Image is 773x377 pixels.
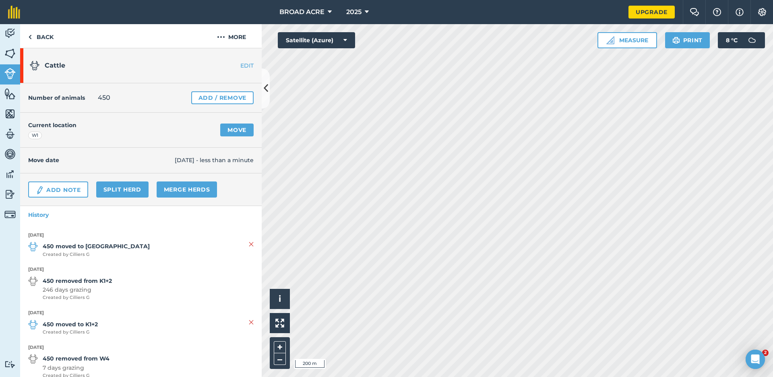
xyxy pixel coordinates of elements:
strong: [DATE] [28,266,254,273]
img: svg+xml;base64,PD94bWwgdmVyc2lvbj0iMS4wIiBlbmNvZGluZz0idXRmLTgiPz4KPCEtLSBHZW5lcmF0b3I6IEFkb2JlIE... [4,168,16,180]
div: W1 [28,132,42,140]
a: Upgrade [628,6,675,19]
img: svg+xml;base64,PD94bWwgdmVyc2lvbj0iMS4wIiBlbmNvZGluZz0idXRmLTgiPz4KPCEtLSBHZW5lcmF0b3I6IEFkb2JlIE... [4,68,16,79]
span: 7 days grazing [43,363,110,372]
img: A question mark icon [712,8,722,16]
img: svg+xml;base64,PHN2ZyB4bWxucz0iaHR0cDovL3d3dy53My5vcmcvMjAwMC9zdmciIHdpZHRoPSIyMCIgaGVpZ2h0PSIyNC... [217,32,225,42]
img: svg+xml;base64,PD94bWwgdmVyc2lvbj0iMS4wIiBlbmNvZGluZz0idXRmLTgiPz4KPCEtLSBHZW5lcmF0b3I6IEFkb2JlIE... [35,185,44,195]
button: + [274,341,286,353]
img: svg+xml;base64,PHN2ZyB4bWxucz0iaHR0cDovL3d3dy53My5vcmcvMjAwMC9zdmciIHdpZHRoPSI5IiBoZWlnaHQ9IjI0Ii... [28,32,32,42]
img: svg+xml;base64,PHN2ZyB4bWxucz0iaHR0cDovL3d3dy53My5vcmcvMjAwMC9zdmciIHdpZHRoPSIxNyIgaGVpZ2h0PSIxNy... [736,7,744,17]
button: Measure [597,32,657,48]
a: Add Note [28,181,88,198]
h4: Current location [28,121,76,130]
span: Created by Cilliers G [43,251,150,258]
img: svg+xml;base64,PD94bWwgdmVyc2lvbj0iMS4wIiBlbmNvZGluZz0idXRmLTgiPz4KPCEtLSBHZW5lcmF0b3I6IEFkb2JlIE... [28,354,38,364]
img: svg+xml;base64,PHN2ZyB4bWxucz0iaHR0cDovL3d3dy53My5vcmcvMjAwMC9zdmciIHdpZHRoPSI1NiIgaGVpZ2h0PSI2MC... [4,88,16,100]
strong: 450 moved to K1+2 [43,320,98,329]
strong: 450 removed from W4 [43,354,110,363]
img: Two speech bubbles overlapping with the left bubble in the forefront [690,8,699,16]
img: Four arrows, one pointing top left, one top right, one bottom right and the last bottom left [275,319,284,328]
a: Merge Herds [157,181,217,198]
span: 2 [762,350,769,356]
img: svg+xml;base64,PD94bWwgdmVyc2lvbj0iMS4wIiBlbmNvZGluZz0idXRmLTgiPz4KPCEtLSBHZW5lcmF0b3I6IEFkb2JlIE... [4,361,16,368]
a: Split herd [96,181,149,198]
a: Move [220,124,254,136]
span: 2025 [346,7,362,17]
img: svg+xml;base64,PHN2ZyB4bWxucz0iaHR0cDovL3d3dy53My5vcmcvMjAwMC9zdmciIHdpZHRoPSIxOSIgaGVpZ2h0PSIyNC... [672,35,680,45]
span: i [279,294,281,304]
button: Print [665,32,710,48]
img: svg+xml;base64,PD94bWwgdmVyc2lvbj0iMS4wIiBlbmNvZGluZz0idXRmLTgiPz4KPCEtLSBHZW5lcmF0b3I6IEFkb2JlIE... [30,61,39,70]
a: Back [20,24,62,48]
img: svg+xml;base64,PHN2ZyB4bWxucz0iaHR0cDovL3d3dy53My5vcmcvMjAwMC9zdmciIHdpZHRoPSIyMiIgaGVpZ2h0PSIzMC... [249,317,254,327]
a: Add / Remove [191,91,254,104]
a: History [20,206,262,224]
h4: Number of animals [28,93,85,102]
img: svg+xml;base64,PD94bWwgdmVyc2lvbj0iMS4wIiBlbmNvZGluZz0idXRmLTgiPz4KPCEtLSBHZW5lcmF0b3I6IEFkb2JlIE... [4,188,16,200]
button: – [274,353,286,365]
img: A cog icon [757,8,767,16]
img: svg+xml;base64,PHN2ZyB4bWxucz0iaHR0cDovL3d3dy53My5vcmcvMjAwMC9zdmciIHdpZHRoPSIyMiIgaGVpZ2h0PSIzMC... [249,239,254,249]
button: More [201,24,262,48]
span: 450 [98,93,110,103]
img: svg+xml;base64,PD94bWwgdmVyc2lvbj0iMS4wIiBlbmNvZGluZz0idXRmLTgiPz4KPCEtLSBHZW5lcmF0b3I6IEFkb2JlIE... [28,276,38,286]
span: 8 ° C [726,32,738,48]
button: i [270,289,290,309]
strong: [DATE] [28,232,254,239]
img: Ruler icon [606,36,614,44]
img: svg+xml;base64,PD94bWwgdmVyc2lvbj0iMS4wIiBlbmNvZGluZz0idXRmLTgiPz4KPCEtLSBHZW5lcmF0b3I6IEFkb2JlIE... [4,128,16,140]
img: svg+xml;base64,PD94bWwgdmVyc2lvbj0iMS4wIiBlbmNvZGluZz0idXRmLTgiPz4KPCEtLSBHZW5lcmF0b3I6IEFkb2JlIE... [4,148,16,160]
span: [DATE] - less than a minute [175,156,254,165]
span: Created by Cilliers G [43,329,98,336]
span: 246 days grazing [43,285,112,294]
strong: 450 removed from K1+2 [43,276,112,285]
strong: [DATE] [28,344,254,351]
button: Satellite (Azure) [278,32,355,48]
img: svg+xml;base64,PD94bWwgdmVyc2lvbj0iMS4wIiBlbmNvZGluZz0idXRmLTgiPz4KPCEtLSBHZW5lcmF0b3I6IEFkb2JlIE... [744,32,760,48]
span: Created by Cilliers G [43,294,112,301]
button: 8 °C [718,32,765,48]
img: svg+xml;base64,PHN2ZyB4bWxucz0iaHR0cDovL3d3dy53My5vcmcvMjAwMC9zdmciIHdpZHRoPSI1NiIgaGVpZ2h0PSI2MC... [4,108,16,120]
img: svg+xml;base64,PD94bWwgdmVyc2lvbj0iMS4wIiBlbmNvZGluZz0idXRmLTgiPz4KPCEtLSBHZW5lcmF0b3I6IEFkb2JlIE... [28,242,38,251]
strong: 450 moved to [GEOGRAPHIC_DATA] [43,242,150,251]
a: EDIT [211,62,262,70]
strong: [DATE] [28,309,254,317]
span: Cattle [45,62,65,69]
span: BROAD ACRE [279,7,324,17]
img: svg+xml;base64,PD94bWwgdmVyc2lvbj0iMS4wIiBlbmNvZGluZz0idXRmLTgiPz4KPCEtLSBHZW5lcmF0b3I6IEFkb2JlIE... [28,320,38,330]
div: Open Intercom Messenger [746,350,765,369]
img: svg+xml;base64,PD94bWwgdmVyc2lvbj0iMS4wIiBlbmNvZGluZz0idXRmLTgiPz4KPCEtLSBHZW5lcmF0b3I6IEFkb2JlIE... [4,27,16,39]
img: svg+xml;base64,PD94bWwgdmVyc2lvbj0iMS4wIiBlbmNvZGluZz0idXRmLTgiPz4KPCEtLSBHZW5lcmF0b3I6IEFkb2JlIE... [4,209,16,220]
img: svg+xml;base64,PHN2ZyB4bWxucz0iaHR0cDovL3d3dy53My5vcmcvMjAwMC9zdmciIHdpZHRoPSI1NiIgaGVpZ2h0PSI2MC... [4,47,16,60]
img: fieldmargin Logo [8,6,20,19]
h4: Move date [28,156,175,165]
